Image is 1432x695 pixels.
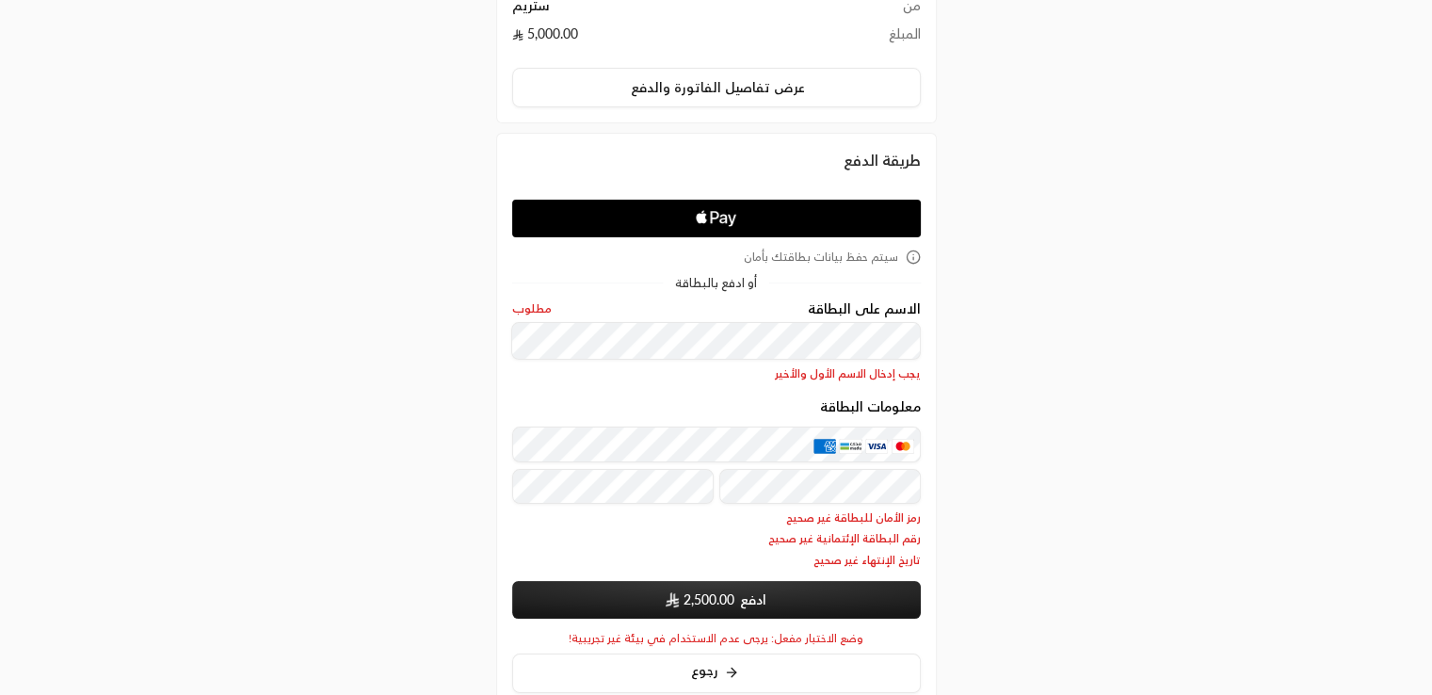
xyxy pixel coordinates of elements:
[569,631,863,646] span: وضع الاختبار مفعل: يرجى عدم الاستخدام في بيئة غير تجريبية!
[808,301,921,316] label: الاسم على البطاقة
[691,662,718,678] span: رجوع
[512,510,921,525] span: رمز الأمان للبطاقة غير صحيح
[512,469,714,505] input: تاريخ الانتهاء
[512,366,921,381] p: يجب إدخال الاسم الأول والأخير
[666,592,679,607] img: SAR
[512,553,921,568] span: تاريخ الإنتهاء غير صحيح
[512,24,841,53] td: 5,000.00
[675,277,757,289] span: أو ادفع بالبطاقة
[840,24,920,53] td: المبلغ
[865,439,888,454] img: Visa
[512,531,921,546] span: رقم البطاقة الإئتمانية غير صحيح
[512,654,921,694] button: رجوع
[684,590,734,609] span: 2,500.00
[744,250,898,265] span: سيتم حفظ بيانات بطاقتك بأمان
[719,469,921,505] input: رمز التحقق CVC
[813,439,836,454] img: AMEX
[892,439,914,454] img: MasterCard
[512,301,552,316] span: مطلوب
[820,399,921,414] legend: معلومات البطاقة
[512,581,921,619] button: ادفع SAR2,500.00
[512,149,921,171] div: طريقة الدفع
[512,301,921,381] div: الاسم على البطاقة
[512,399,921,568] div: معلومات البطاقة
[512,427,921,462] input: بطاقة ائتمانية
[512,68,921,107] button: عرض تفاصيل الفاتورة والدفع
[839,439,861,454] img: MADA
